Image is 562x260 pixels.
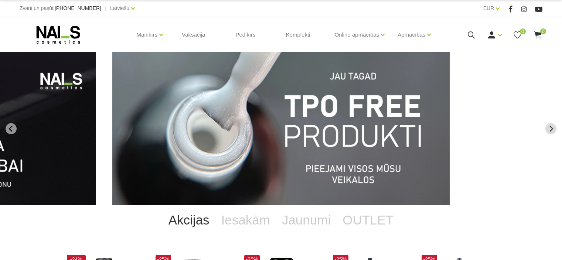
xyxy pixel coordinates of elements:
span: | [105,4,106,13]
span: 0 [540,28,546,34]
a: 0 [533,30,542,40]
a: Iesakām [215,205,276,235]
li: 1 of 14 [112,52,450,205]
button: Go to last slide [6,123,17,134]
button: Next slide [545,123,556,134]
a: Latviešu [110,4,129,13]
a: OUTLET [337,205,399,235]
a: [PHONE_NUMBER] [55,6,101,11]
a: Online apmācības [334,20,379,50]
span: | [503,4,505,13]
a: Manikīrs [137,20,158,50]
a: 0 [513,30,522,40]
a: Apmācības [398,20,425,50]
a: Akcijas [163,205,215,235]
div: Zvani un pasūti [20,4,101,13]
a: Vaksācija [176,17,211,53]
a: Komplekti [280,17,316,53]
span: 0 [520,28,526,34]
a: EUR [483,4,494,13]
a: Pedikīrs [229,17,261,53]
a: Jaunumi [276,205,337,235]
span: [PHONE_NUMBER] [55,5,101,11]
